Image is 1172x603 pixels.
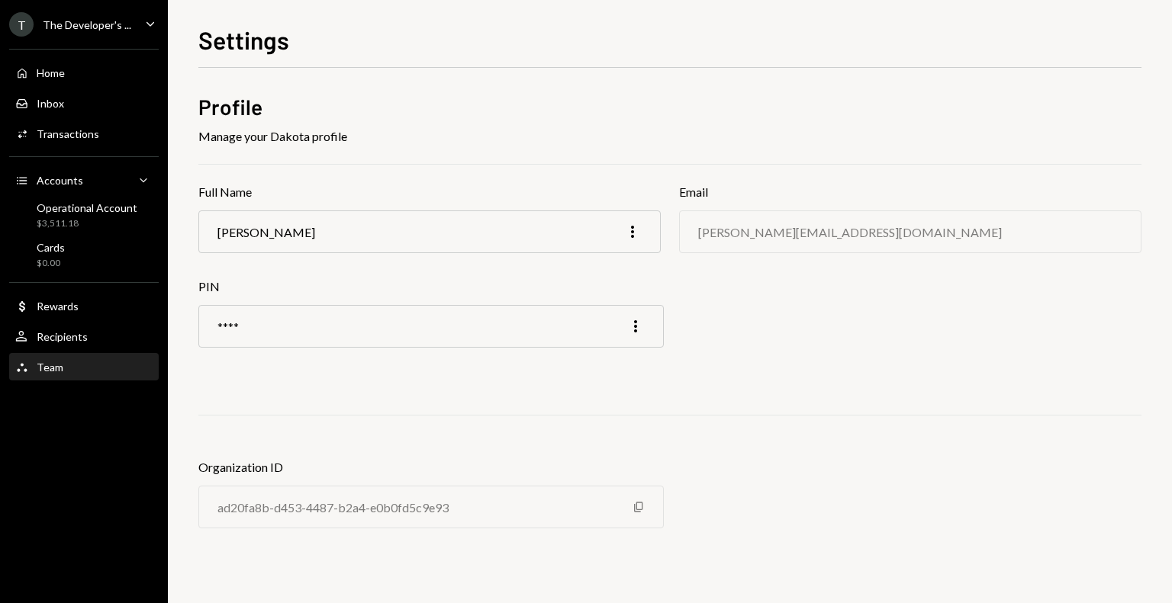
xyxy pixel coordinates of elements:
a: Accounts [9,166,159,194]
div: [PERSON_NAME] [217,225,315,239]
div: Recipients [37,330,88,343]
div: Accounts [37,174,83,187]
div: [PERSON_NAME][EMAIL_ADDRESS][DOMAIN_NAME] [698,225,1002,239]
a: Rewards [9,292,159,319]
a: Team [9,353,159,380]
h1: Settings [198,24,289,55]
h3: PIN [198,277,664,296]
div: Rewards [37,300,79,313]
h3: Email [679,183,1141,201]
a: Cards$0.00 [9,236,159,273]
h2: Profile [198,92,1141,122]
div: The Developer's ... [43,18,131,31]
div: $0.00 [37,257,65,270]
a: Home [9,59,159,86]
h3: Organization ID [198,458,664,476]
a: Transactions [9,120,159,147]
div: ad20fa8b-d453-4487-b2a4-e0b0fd5c9e93 [217,500,449,515]
div: Team [37,361,63,374]
a: Inbox [9,89,159,117]
div: T [9,12,34,37]
div: Inbox [37,97,64,110]
div: Transactions [37,127,99,140]
div: Cards [37,241,65,254]
div: Manage your Dakota profile [198,127,1141,146]
div: $3,511.18 [37,217,137,230]
a: Recipients [9,322,159,350]
h3: Full Name [198,183,661,201]
a: Operational Account$3,511.18 [9,197,159,233]
div: Operational Account [37,201,137,214]
div: Home [37,66,65,79]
